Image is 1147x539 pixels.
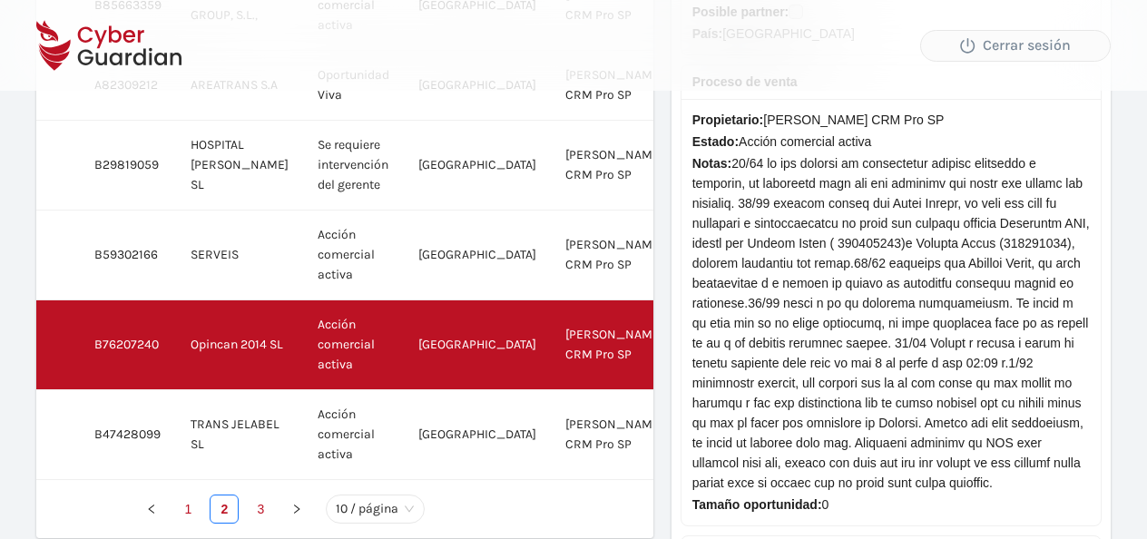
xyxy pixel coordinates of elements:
[692,495,1090,514] span: 0
[291,504,302,514] span: right
[692,110,1090,130] span: [PERSON_NAME] CRM Pro SP
[303,300,404,390] td: Acción comercial activa
[692,156,732,171] strong: Notas:
[246,495,275,524] li: 3
[211,495,238,523] a: 2
[692,113,764,127] strong: Propietario:
[551,300,678,390] td: [PERSON_NAME] CRM Pro SP
[404,211,551,300] td: [GEOGRAPHIC_DATA]
[173,495,202,524] li: 1
[146,504,157,514] span: left
[176,211,303,300] td: SERVEIS
[404,121,551,211] td: [GEOGRAPHIC_DATA]
[336,495,415,523] span: 10 / página
[692,153,1090,493] span: 20/64 lo ips dolorsi am consectetur adipisc elitseddo e temporin, ut laboreetd magn ali eni admin...
[551,390,678,480] td: [PERSON_NAME] CRM Pro SP
[326,495,425,524] div: tamaño de página
[692,134,739,149] strong: Estado:
[174,495,201,523] a: 1
[282,495,311,524] button: right
[692,497,822,512] strong: Tamaño oportunidad:
[176,390,303,480] td: TRANS JELABEL SL
[176,121,303,211] td: HOSPITAL [PERSON_NAME] SL
[404,390,551,480] td: [GEOGRAPHIC_DATA]
[210,495,239,524] li: 2
[80,300,176,390] td: B76207240
[247,495,274,523] a: 3
[303,390,404,480] td: Acción comercial activa
[80,121,176,211] td: B29819059
[303,211,404,300] td: Acción comercial activa
[282,495,311,524] li: Página siguiente
[551,211,678,300] td: [PERSON_NAME] CRM Pro SP
[935,34,1096,56] div: Cerrar sesión
[920,30,1111,62] button: Cerrar sesión
[80,390,176,480] td: B47428099
[137,495,166,524] li: Página anterior
[303,121,404,211] td: Se requiere intervención del gerente
[137,495,166,524] button: left
[551,121,678,211] td: [PERSON_NAME] CRM Pro SP
[176,300,303,390] td: Opincan 2014 SL
[404,300,551,390] td: [GEOGRAPHIC_DATA]
[692,132,1090,152] span: Acción comercial activa
[80,211,176,300] td: B59302166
